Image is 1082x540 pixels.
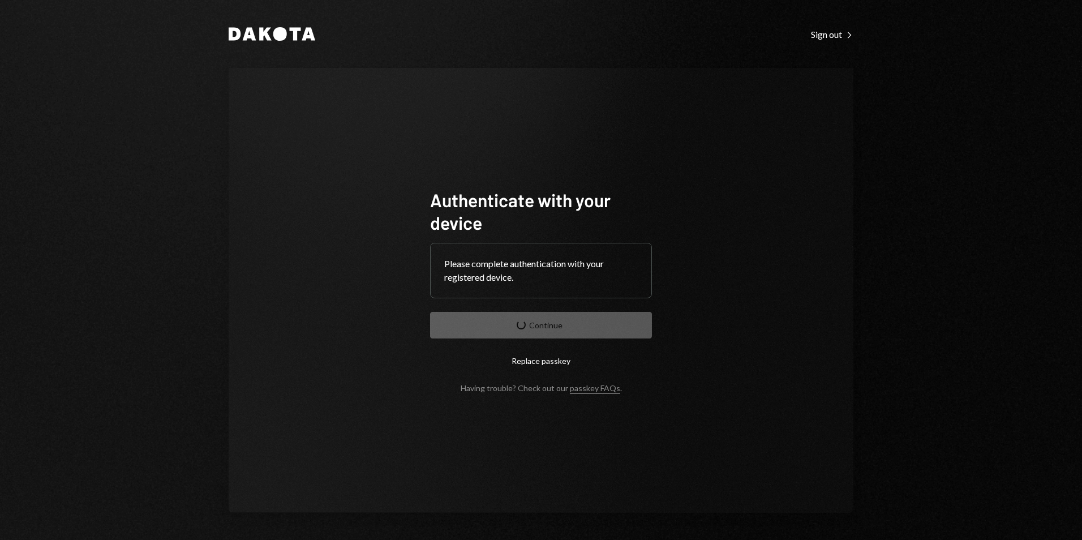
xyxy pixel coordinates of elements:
[570,383,620,394] a: passkey FAQs
[811,29,853,40] div: Sign out
[430,188,652,234] h1: Authenticate with your device
[444,257,638,284] div: Please complete authentication with your registered device.
[430,348,652,374] button: Replace passkey
[811,28,853,40] a: Sign out
[461,383,622,393] div: Having trouble? Check out our .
